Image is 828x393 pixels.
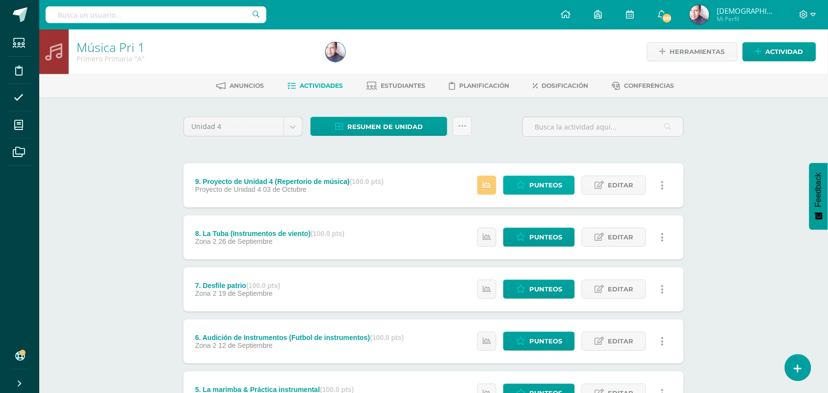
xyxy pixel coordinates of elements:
[529,280,562,298] span: Punteos
[647,42,738,61] a: Herramientas
[503,228,575,247] a: Punteos
[809,163,828,230] button: Feedback - Mostrar encuesta
[717,15,776,23] span: Mi Perfil
[542,82,589,89] span: Dosificación
[503,280,575,299] a: Punteos
[347,118,423,136] span: Resumen de unidad
[370,334,404,341] strong: (100.0 pts)
[218,237,273,245] span: 26 de Septiembre
[191,117,276,136] span: Unidad 4
[77,54,314,63] div: Primero Primaria 'A'
[310,117,447,136] a: Resumen de unidad
[326,42,345,62] img: bb97c0accd75fe6aba3753b3e15f42da.png
[367,78,426,94] a: Estudiantes
[690,5,709,25] img: bb97c0accd75fe6aba3753b3e15f42da.png
[230,82,264,89] span: Anuncios
[662,13,673,24] span: 561
[288,78,343,94] a: Actividades
[77,40,314,54] h1: Música Pri 1
[608,332,633,350] span: Editar
[350,178,384,185] strong: (100.0 pts)
[246,282,280,289] strong: (100.0 pts)
[529,332,562,350] span: Punteos
[218,341,273,349] span: 12 de Septiembre
[624,82,674,89] span: Conferencias
[814,173,823,207] span: Feedback
[195,237,217,245] span: Zona 2
[310,230,344,237] strong: (100.0 pts)
[529,176,562,194] span: Punteos
[218,289,273,297] span: 19 de Septiembre
[766,43,803,61] span: Actividad
[743,42,816,61] a: Actividad
[608,176,633,194] span: Editar
[77,39,145,55] a: Música Pri 1
[195,230,345,237] div: 8. La Tuba (Instrumentos de viento)
[195,178,384,185] div: 9. Proyecto de Unidad 4 (Repertorio de música)
[195,289,217,297] span: Zona 2
[533,78,589,94] a: Dosificación
[300,82,343,89] span: Actividades
[46,6,266,23] input: Busca un usuario...
[195,282,281,289] div: 7. Desfile patrio
[670,43,725,61] span: Herramientas
[195,334,404,341] div: 6. Audición de Instrumentos (Futbol de instrumentos)
[195,185,261,193] span: Proyecto de Unidad 4
[608,228,633,246] span: Editar
[217,78,264,94] a: Anuncios
[263,185,307,193] span: 03 de Octubre
[523,117,683,136] input: Busca la actividad aquí...
[529,228,562,246] span: Punteos
[612,78,674,94] a: Conferencias
[460,82,510,89] span: Planificación
[449,78,510,94] a: Planificación
[184,117,302,136] a: Unidad 4
[503,332,575,351] a: Punteos
[195,341,217,349] span: Zona 2
[381,82,426,89] span: Estudiantes
[503,176,575,195] a: Punteos
[608,280,633,298] span: Editar
[717,6,776,16] span: [DEMOGRAPHIC_DATA]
